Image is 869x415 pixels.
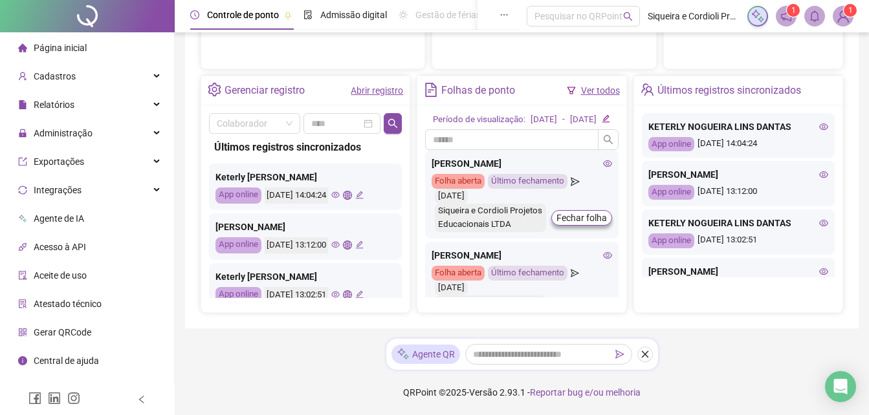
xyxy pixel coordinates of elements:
span: qrcode [18,327,27,336]
div: Gerenciar registro [225,80,305,101]
span: Agente de IA [34,213,84,224]
span: Atestado técnico [34,299,102,309]
span: global [343,290,351,299]
span: Aceite de uso [34,270,87,281]
div: [DATE] 14:04:24 [648,137,828,152]
span: close [641,350,650,359]
div: Folha aberta [432,174,485,189]
span: Versão [469,387,498,398]
div: [PERSON_NAME] [648,264,828,279]
span: ellipsis [500,10,509,19]
div: App online [648,137,694,152]
div: Folha aberta [432,266,485,281]
span: eye [819,218,828,228]
span: audit [18,270,27,279]
span: Reportar bug e/ou melhoria [530,387,641,398]
span: 1 [848,6,853,15]
span: Administração [34,128,93,138]
img: sparkle-icon.fc2bf0ac1784a2077858766a79e2daf3.svg [751,9,765,23]
span: api [18,242,27,251]
a: Ver todos [581,85,620,96]
span: send [571,266,579,281]
span: export [18,156,27,165]
span: Gerar QRCode [34,327,91,337]
span: global [343,191,351,199]
span: facebook [28,392,41,405]
div: App online [648,185,694,200]
div: App online [215,187,261,204]
div: App online [215,287,261,303]
span: 1 [791,6,796,15]
span: file-text [424,83,437,96]
div: Período de visualização: [433,113,525,127]
span: info-circle [18,356,27,365]
span: Fechar folha [556,211,607,225]
span: eye [819,267,828,276]
span: bell [809,10,820,22]
span: search [603,134,613,145]
span: send [615,350,624,359]
span: solution [18,299,27,308]
div: [PERSON_NAME] [432,156,611,171]
div: [DATE] 13:02:51 [265,287,328,303]
span: Cadastros [34,71,76,81]
div: KETERLY NOGUEIRA LINS DANTAS [648,216,828,230]
img: sparkle-icon.fc2bf0ac1784a2077858766a79e2daf3.svg [397,347,410,361]
span: Controle de ponto [207,10,279,20]
span: eye [331,191,340,199]
div: [DATE] [531,113,557,127]
div: Open Intercom Messenger [825,371,856,402]
span: filter [567,86,576,95]
span: Central de ajuda [34,356,99,366]
span: pushpin [284,12,292,19]
div: Último fechamento [488,266,567,281]
span: sync [18,185,27,194]
div: [DATE] 14:04:24 [265,187,328,204]
div: Folhas de ponto [441,80,515,101]
div: [PERSON_NAME] [648,167,828,182]
span: Página inicial [34,43,87,53]
button: Fechar folha [551,210,612,226]
span: search [388,118,398,129]
sup: Atualize o seu contato no menu Meus Dados [844,4,857,17]
span: instagram [67,392,80,405]
span: sun [399,10,408,19]
div: Agente QR [391,345,460,364]
div: [PERSON_NAME] [215,220,395,234]
span: lock [18,128,27,137]
span: Acesso à API [34,242,86,252]
span: edit [355,290,364,299]
span: Integrações [34,185,82,195]
div: - [562,113,565,127]
img: 88471 [833,6,853,26]
span: Gestão de férias [415,10,481,20]
span: eye [331,240,340,249]
span: send [571,174,579,189]
span: left [137,395,146,404]
div: [DATE] 13:12:00 [648,185,828,200]
span: edit [355,191,364,199]
span: eye [603,251,612,260]
div: Siqueira e Cordioli Projetos Educacionais LTDA [435,204,545,232]
div: Keterly [PERSON_NAME] [215,270,395,284]
a: Abrir registro [351,85,403,96]
span: notification [780,10,792,22]
span: file [18,100,27,109]
span: edit [602,114,610,123]
span: global [343,240,351,249]
span: file-done [303,10,313,19]
div: Último fechamento [488,174,567,189]
span: eye [819,122,828,131]
span: Siqueira e Cordioli Projetos Educacionais LTDA [648,9,740,23]
div: Siqueira e Cordioli Projetos Educacionais LTDA [435,295,545,324]
span: setting [208,83,221,96]
span: Relatórios [34,100,74,110]
span: home [18,43,27,52]
span: eye [603,159,612,168]
span: user-add [18,71,27,80]
span: team [641,83,654,96]
span: search [623,12,633,21]
div: App online [215,237,261,253]
div: Últimos registros sincronizados [214,139,397,155]
span: linkedin [48,392,61,405]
